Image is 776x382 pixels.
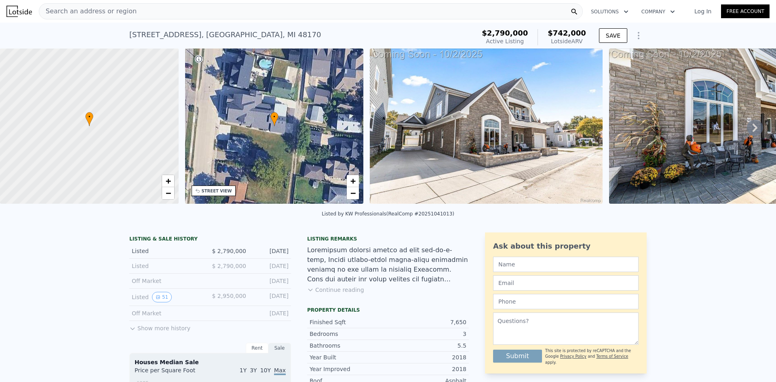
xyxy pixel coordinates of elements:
[162,187,174,199] a: Zoom out
[310,353,388,361] div: Year Built
[560,354,586,359] a: Privacy Policy
[350,176,356,186] span: +
[270,112,278,126] div: •
[548,37,586,45] div: Lotside ARV
[253,262,289,270] div: [DATE]
[165,188,171,198] span: −
[132,309,204,317] div: Off Market
[132,277,204,285] div: Off Market
[129,29,321,40] div: [STREET_ADDRESS] , [GEOGRAPHIC_DATA] , MI 48170
[545,348,639,365] div: This site is protected by reCAPTCHA and the Google and apply.
[322,211,454,217] div: Listed by KW Professionals (RealComp #20251041013)
[240,367,247,374] span: 1Y
[307,245,469,284] div: Loremipsum dolorsi ametco ad elit sed-do-e-temp, Incidi utlabo-etdol magna-aliqu enimadmin veniam...
[270,113,278,120] span: •
[388,330,466,338] div: 3
[6,6,32,17] img: Lotside
[39,6,137,16] span: Search an address or region
[129,321,190,332] button: Show more history
[486,38,524,44] span: Active Listing
[310,342,388,350] div: Bathrooms
[132,292,204,302] div: Listed
[135,366,210,379] div: Price per Square Foot
[310,318,388,326] div: Finished Sqft
[310,365,388,373] div: Year Improved
[212,293,246,299] span: $ 2,950,000
[493,294,639,309] input: Phone
[493,257,639,272] input: Name
[250,367,257,374] span: 3Y
[596,354,628,359] a: Terms of Service
[721,4,770,18] a: Free Account
[388,365,466,373] div: 2018
[493,350,542,363] button: Submit
[630,27,647,44] button: Show Options
[599,28,627,43] button: SAVE
[135,358,286,366] div: Houses Median Sale
[493,275,639,291] input: Email
[268,343,291,353] div: Sale
[260,367,271,374] span: 10Y
[202,188,232,194] div: STREET VIEW
[132,262,204,270] div: Listed
[253,309,289,317] div: [DATE]
[584,4,635,19] button: Solutions
[388,342,466,350] div: 5.5
[370,49,603,204] img: Sale: 169825227 Parcel: 47266353
[307,236,469,242] div: Listing remarks
[388,318,466,326] div: 7,650
[132,247,204,255] div: Listed
[253,247,289,255] div: [DATE]
[548,29,586,37] span: $742,000
[212,248,246,254] span: $ 2,790,000
[246,343,268,353] div: Rent
[274,367,286,375] span: Max
[482,29,528,37] span: $2,790,000
[253,292,289,302] div: [DATE]
[310,330,388,338] div: Bedrooms
[152,292,172,302] button: View historical data
[307,307,469,313] div: Property details
[388,353,466,361] div: 2018
[85,113,93,120] span: •
[635,4,681,19] button: Company
[165,176,171,186] span: +
[162,175,174,187] a: Zoom in
[129,236,291,244] div: LISTING & SALE HISTORY
[685,7,721,15] a: Log In
[212,263,246,269] span: $ 2,790,000
[307,286,364,294] button: Continue reading
[85,112,93,126] div: •
[253,277,289,285] div: [DATE]
[493,241,639,252] div: Ask about this property
[350,188,356,198] span: −
[347,187,359,199] a: Zoom out
[347,175,359,187] a: Zoom in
